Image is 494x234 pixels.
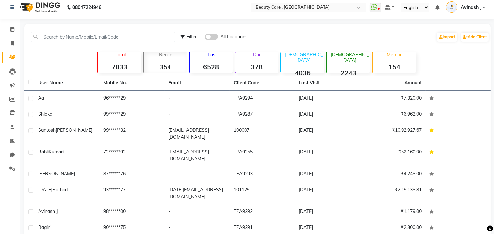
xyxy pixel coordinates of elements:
[360,204,426,220] td: ₹1,179.00
[360,123,426,145] td: ₹10,92,927.67
[375,52,416,58] p: Member
[144,63,187,71] strong: 354
[31,32,175,42] input: Search by Name/Mobile/Email/Code
[295,123,360,145] td: [DATE]
[401,76,426,90] th: Amount
[446,1,457,13] img: Avinash J
[146,52,187,58] p: Recent
[38,187,52,193] span: [DATE]
[52,187,68,193] span: Rathod
[230,107,295,123] td: TPA9287
[230,204,295,220] td: TPA9292
[165,76,230,91] th: Email
[230,76,295,91] th: Client Code
[99,76,165,91] th: Mobile No.
[295,166,360,182] td: [DATE]
[230,182,295,204] td: 101125
[327,69,370,77] strong: 2243
[360,91,426,107] td: ₹7,320.00
[295,91,360,107] td: [DATE]
[373,63,416,71] strong: 154
[190,63,233,71] strong: 6528
[38,127,56,133] span: Santosh
[461,4,481,11] span: Avinash J
[295,76,360,91] th: Last Visit
[186,34,197,40] span: Filter
[360,166,426,182] td: ₹4,248.00
[165,123,230,145] td: [EMAIL_ADDRESS][DOMAIN_NAME]
[165,145,230,166] td: [EMAIL_ADDRESS][DOMAIN_NAME]
[38,171,75,176] span: [PERSON_NAME]
[360,182,426,204] td: ₹2,15,138.81
[165,166,230,182] td: -
[56,127,92,133] span: [PERSON_NAME]
[295,204,360,220] td: [DATE]
[38,208,58,214] span: Avinash J
[98,63,141,71] strong: 7033
[295,145,360,166] td: [DATE]
[281,69,324,77] strong: 4036
[235,63,278,71] strong: 378
[38,95,41,101] span: a
[329,52,370,63] p: [DEMOGRAPHIC_DATA]
[38,111,52,117] span: Shloka
[38,224,51,230] span: Ragini
[237,52,278,58] p: Due
[165,107,230,123] td: -
[165,182,230,204] td: [DATE][EMAIL_ADDRESS][DOMAIN_NAME]
[192,52,233,58] p: Lost
[461,33,489,42] a: Add Client
[230,166,295,182] td: TPA9293
[165,204,230,220] td: -
[165,91,230,107] td: -
[284,52,324,63] p: [DEMOGRAPHIC_DATA]
[295,107,360,123] td: [DATE]
[49,149,64,155] span: Kumari
[38,149,49,155] span: Babli
[230,91,295,107] td: TPA9294
[221,34,247,40] span: All Locations
[437,33,457,42] a: Import
[360,107,426,123] td: ₹6,962.00
[100,52,141,58] p: Total
[230,123,295,145] td: 100007
[34,76,99,91] th: User Name
[230,145,295,166] td: TPA9255
[360,145,426,166] td: ₹52,160.00
[41,95,44,101] span: a
[295,182,360,204] td: [DATE]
